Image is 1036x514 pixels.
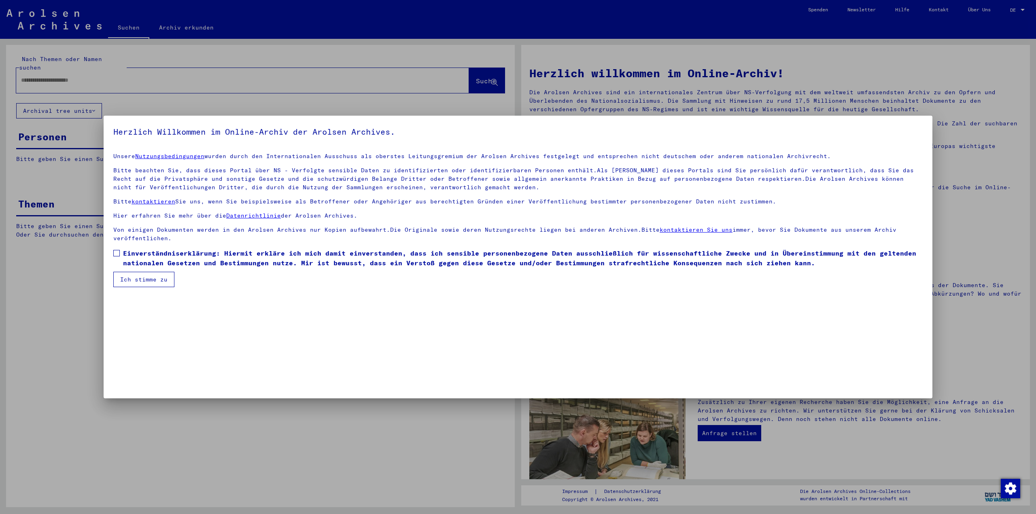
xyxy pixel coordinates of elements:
p: Bitte beachten Sie, dass dieses Portal über NS - Verfolgte sensible Daten zu identifizierten oder... [113,166,923,192]
h5: Herzlich Willkommen im Online-Archiv der Arolsen Archives. [113,125,923,138]
p: Hier erfahren Sie mehr über die der Arolsen Archives. [113,212,923,220]
button: Ich stimme zu [113,272,174,287]
a: kontaktieren Sie uns [660,226,732,233]
p: Von einigen Dokumenten werden in den Arolsen Archives nur Kopien aufbewahrt.Die Originale sowie d... [113,226,923,243]
p: Bitte Sie uns, wenn Sie beispielsweise als Betroffener oder Angehöriger aus berechtigten Gründen ... [113,197,923,206]
a: Nutzungsbedingungen [135,152,204,160]
div: Zustimmung ändern [1000,478,1020,498]
span: Einverständniserklärung: Hiermit erkläre ich mich damit einverstanden, dass ich sensible personen... [123,248,923,268]
a: Datenrichtlinie [226,212,281,219]
a: kontaktieren [132,198,175,205]
img: Zustimmung ändern [1001,479,1020,498]
p: Unsere wurden durch den Internationalen Ausschuss als oberstes Leitungsgremium der Arolsen Archiv... [113,152,923,161]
